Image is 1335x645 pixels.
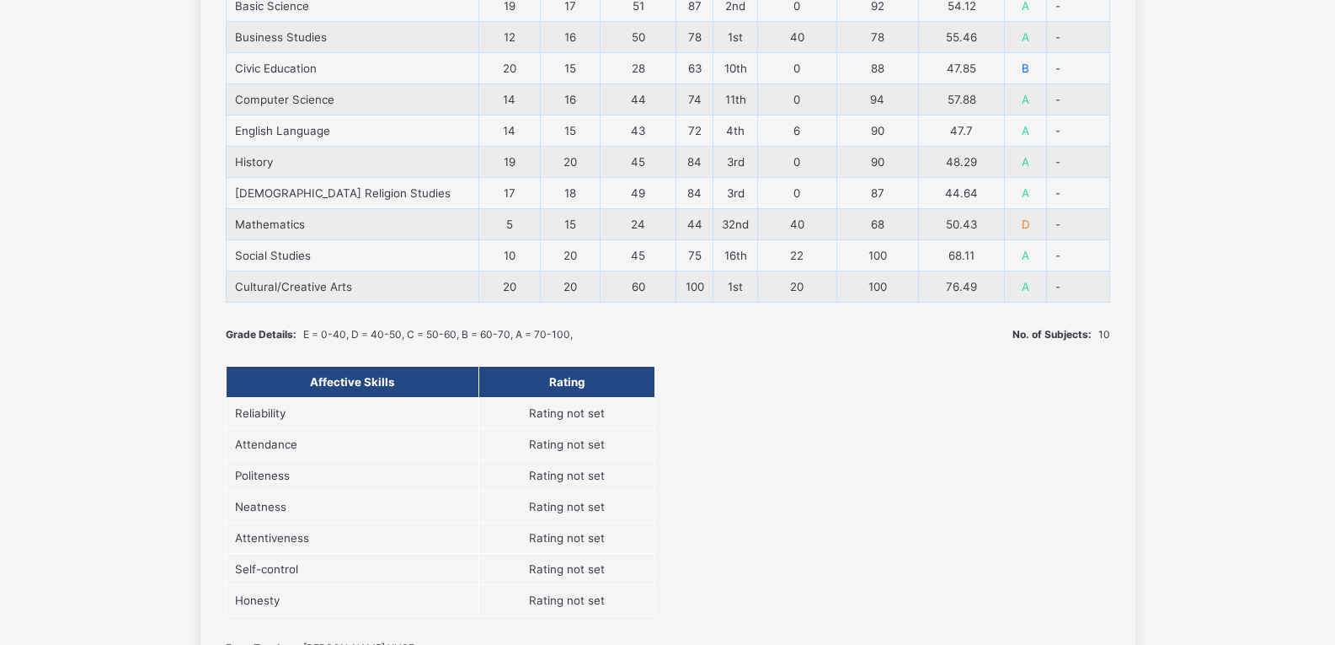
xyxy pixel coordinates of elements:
[1045,469,1108,499] td: -
[596,529,670,560] td: 24
[224,378,477,408] td: Civic Education
[477,378,538,408] td: 20
[1003,408,1045,438] td: A
[831,560,916,590] td: 100
[226,553,478,584] td: Self-control
[758,83,836,115] td: 0
[750,378,831,408] td: 0
[596,347,670,378] td: 50
[596,438,670,469] td: 43
[541,177,601,208] td: 18
[478,491,654,522] td: Rating not set
[836,177,918,208] td: 87
[596,560,670,590] td: 45
[478,83,541,115] td: 14
[670,560,707,590] td: 75
[713,208,758,239] td: 32nd
[670,112,959,124] span: Opposite jippu-jam round about. [GEOGRAPHIC_DATA]
[676,177,713,208] td: 84
[224,438,477,469] td: English Language
[596,378,670,408] td: 28
[226,208,478,239] td: Mathematics
[831,469,916,499] td: 90
[451,183,542,195] span: 3rd
[836,146,918,177] td: 90
[1003,469,1045,499] td: A
[836,52,918,83] td: 88
[477,590,538,621] td: 20
[226,239,478,271] td: Social Studies
[707,499,750,529] td: 3rd
[224,230,307,242] span: Third Term
[679,183,738,195] b: Final Grade:
[670,529,707,560] td: 44
[538,295,596,317] th: CA 2 (20)
[541,208,601,239] td: 15
[750,529,831,560] td: 40
[916,317,1003,347] td: 54.12
[916,438,1003,469] td: 47.7
[226,52,478,83] td: Civic Education
[478,177,541,208] td: 17
[541,271,601,302] td: 20
[478,52,541,83] td: 20
[679,218,746,230] b: Days Present:
[224,218,382,230] span: [DEMOGRAPHIC_DATA]
[1047,177,1109,208] td: -
[707,408,750,438] td: 11th
[1047,115,1109,146] td: -
[478,553,654,584] td: Rating not set
[1045,499,1108,529] td: -
[226,460,478,491] td: Politeness
[1003,295,1045,317] th: Grade
[1003,347,1045,378] td: A
[226,146,478,177] td: History
[538,347,596,378] td: 16
[224,183,255,195] b: Name:
[451,218,560,230] span: 84.6
[750,295,831,317] th: Low. In Class
[676,21,713,52] td: 78
[1005,146,1047,177] td: A
[478,428,654,460] td: Rating not set
[601,271,676,302] td: 60
[1045,529,1108,560] td: -
[831,529,916,560] td: 68
[541,21,601,52] td: 16
[1003,590,1045,621] td: A
[478,271,541,302] td: 20
[538,378,596,408] td: 15
[758,146,836,177] td: 0
[670,112,701,124] b: Class:
[1005,52,1047,83] td: B
[836,208,918,239] td: 68
[707,347,750,378] td: 1st
[831,378,916,408] td: 88
[836,83,918,115] td: 94
[477,560,538,590] td: 10
[758,115,836,146] td: 6
[224,295,477,317] th: Subjects
[541,83,601,115] td: 16
[538,469,596,499] td: 20
[707,469,750,499] td: 3rd
[226,328,573,341] span: E = 0-40, D = 40-50, C = 50-60, B = 60-70, A = 70-100,
[451,230,543,242] span: 0
[916,499,1003,529] td: 44.64
[918,21,1005,52] td: 55.46
[670,469,707,499] td: 84
[226,115,478,146] td: English Language
[538,408,596,438] td: 16
[226,21,478,52] td: Business Studies
[750,438,831,469] td: 6
[538,499,596,529] td: 18
[679,230,756,242] span: 0
[713,21,758,52] td: 1st
[224,218,263,230] b: Gender:
[676,239,713,271] td: 75
[538,590,596,621] td: 20
[224,529,477,560] td: Mathematics
[601,115,676,146] td: 43
[1005,115,1047,146] td: A
[226,271,478,302] td: Cultural/Creative Arts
